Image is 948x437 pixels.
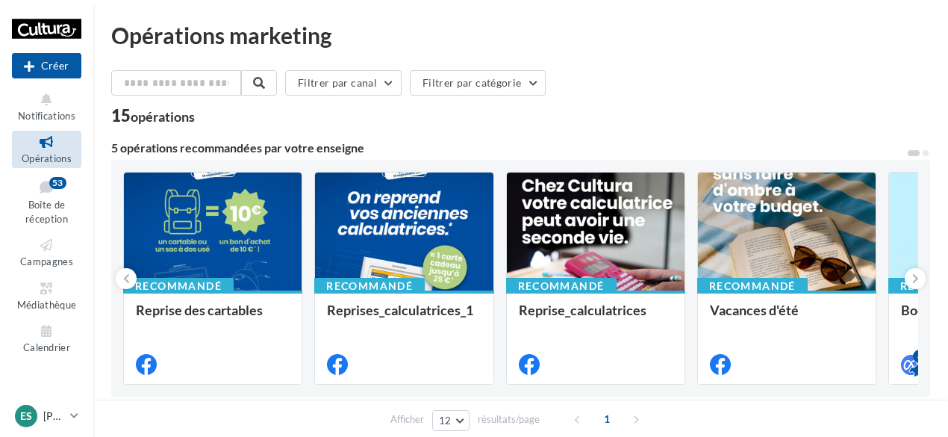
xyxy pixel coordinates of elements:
a: Opérations [12,131,81,167]
a: Calendrier [12,320,81,356]
span: Médiathèque [17,299,77,311]
button: Filtrer par catégorie [410,70,546,96]
div: 53 [49,177,66,189]
div: Nouvelle campagne [12,53,81,78]
a: Boîte de réception53 [12,174,81,229]
button: 12 [432,410,470,431]
div: Reprise_calculatrices [519,303,673,332]
a: Médiathèque [12,277,81,314]
span: 12 [439,415,452,427]
div: 4 [913,350,926,363]
span: Afficher [390,412,424,427]
div: Recommandé [314,278,425,294]
div: Reprise des cartables [136,303,290,332]
span: résultats/page [478,412,540,427]
div: Recommandé [123,278,234,294]
a: Campagnes [12,234,81,270]
div: Vacances d'été [710,303,864,332]
button: Filtrer par canal [285,70,402,96]
button: Notifications [12,88,81,125]
span: ES [20,409,32,424]
div: 5 opérations recommandées par votre enseigne [111,142,906,154]
span: Opérations [22,152,72,164]
button: Créer [12,53,81,78]
div: 15 [111,108,195,124]
span: Notifications [18,110,75,122]
p: [PERSON_NAME] [43,409,64,424]
span: Boîte de réception [25,199,68,225]
span: 1 [595,407,619,431]
div: opérations [131,110,195,123]
span: Campagnes [20,255,73,267]
div: Opérations marketing [111,24,930,46]
span: Calendrier [23,341,70,353]
div: Recommandé [506,278,617,294]
a: ES [PERSON_NAME] [12,402,81,430]
div: Recommandé [697,278,808,294]
div: Reprises_calculatrices_1 [327,303,481,332]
